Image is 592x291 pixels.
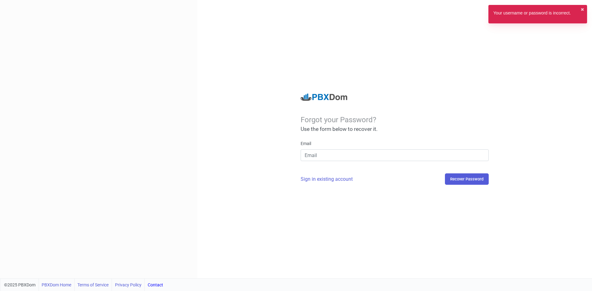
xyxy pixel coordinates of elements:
[301,126,378,132] span: Use the form below to recover it.
[4,279,163,291] div: ©2025 PBXDom
[115,279,142,291] a: Privacy Policy
[301,115,489,124] div: Forgot your Password?
[77,279,109,291] a: Terms of Service
[493,10,571,18] div: Your username or password is incorrect.
[445,173,489,185] button: Recover Password
[581,6,584,13] button: close
[301,176,353,182] a: Sign in existing account
[42,279,71,291] a: PBXDom Home
[148,279,163,291] a: Contact
[301,149,489,161] input: Email
[301,140,311,147] label: Email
